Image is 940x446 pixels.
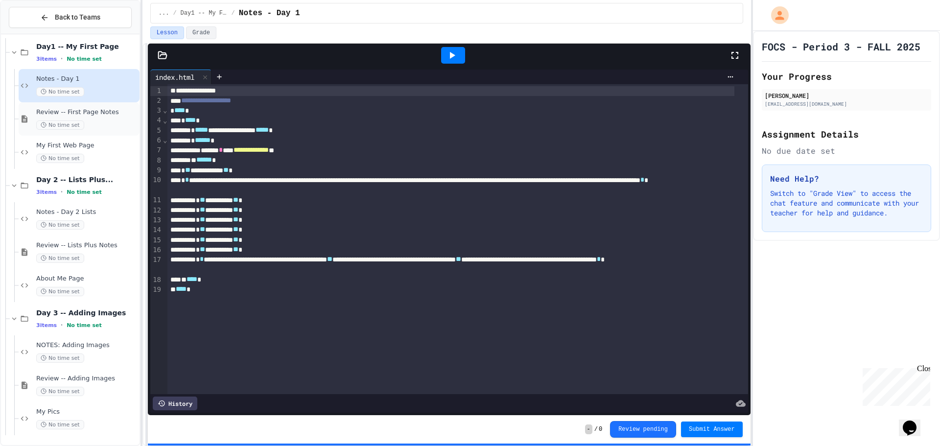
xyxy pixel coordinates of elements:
span: Review -- Lists Plus Notes [36,241,138,250]
span: Day 3 -- Adding Images [36,308,138,317]
button: Back to Teams [9,7,132,28]
span: No time set [67,56,102,62]
button: Grade [186,26,216,39]
span: Submit Answer [689,425,735,433]
div: No due date set [762,145,931,157]
div: History [153,397,197,410]
span: About Me Page [36,275,138,283]
span: No time set [36,420,84,429]
div: 11 [150,195,163,205]
button: Submit Answer [681,422,743,437]
div: 15 [150,235,163,245]
div: My Account [761,4,791,26]
span: No time set [36,87,84,96]
h3: Need Help? [770,173,923,185]
span: Notes - Day 2 Lists [36,208,138,216]
span: Fold line [163,117,167,124]
span: 3 items [36,56,57,62]
span: No time set [36,220,84,230]
div: 19 [150,285,163,295]
span: • [61,188,63,196]
button: Review pending [610,421,676,438]
span: No time set [36,287,84,296]
span: Day1 -- My First Page [36,42,138,51]
span: / [232,9,235,17]
span: No time set [36,387,84,396]
div: 10 [150,175,163,195]
span: Notes - Day 1 [36,75,138,83]
div: 2 [150,96,163,106]
span: No time set [67,322,102,329]
span: NOTES: Adding Images [36,341,138,350]
button: Lesson [150,26,184,39]
div: [EMAIL_ADDRESS][DOMAIN_NAME] [765,100,928,108]
span: Review -- First Page Notes [36,108,138,117]
span: ... [159,9,169,17]
span: Fold line [163,136,167,144]
span: Notes - Day 1 [239,7,300,19]
span: Day1 -- My First Page [181,9,228,17]
span: / [594,425,598,433]
div: 1 [150,86,163,96]
div: 3 [150,106,163,116]
span: - [585,424,592,434]
div: 6 [150,136,163,145]
div: 14 [150,225,163,235]
h1: FOCS - Period 3 - FALL 2025 [762,40,920,53]
span: My First Web Page [36,141,138,150]
div: index.html [150,70,211,84]
iframe: chat widget [859,364,930,406]
span: Fold line [163,106,167,114]
div: 8 [150,156,163,165]
div: 12 [150,206,163,215]
div: 13 [150,215,163,225]
span: 3 items [36,189,57,195]
p: Switch to "Grade View" to access the chat feature and communicate with your teacher for help and ... [770,188,923,218]
span: Review -- Adding Images [36,375,138,383]
span: Day 2 -- Lists Plus... [36,175,138,184]
span: / [173,9,176,17]
span: • [61,55,63,63]
h2: Assignment Details [762,127,931,141]
div: 5 [150,126,163,136]
div: 16 [150,245,163,255]
span: 3 items [36,322,57,329]
span: My Pics [36,408,138,416]
div: Chat with us now!Close [4,4,68,62]
span: No time set [36,254,84,263]
span: Back to Teams [55,12,100,23]
span: 0 [599,425,602,433]
div: 18 [150,275,163,285]
div: [PERSON_NAME] [765,91,928,100]
span: No time set [36,353,84,363]
span: No time set [36,120,84,130]
div: index.html [150,72,199,82]
span: No time set [36,154,84,163]
div: 7 [150,145,163,155]
span: No time set [67,189,102,195]
div: 9 [150,165,163,175]
div: 17 [150,255,163,275]
iframe: chat widget [899,407,930,436]
div: 4 [150,116,163,125]
span: • [61,321,63,329]
h2: Your Progress [762,70,931,83]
